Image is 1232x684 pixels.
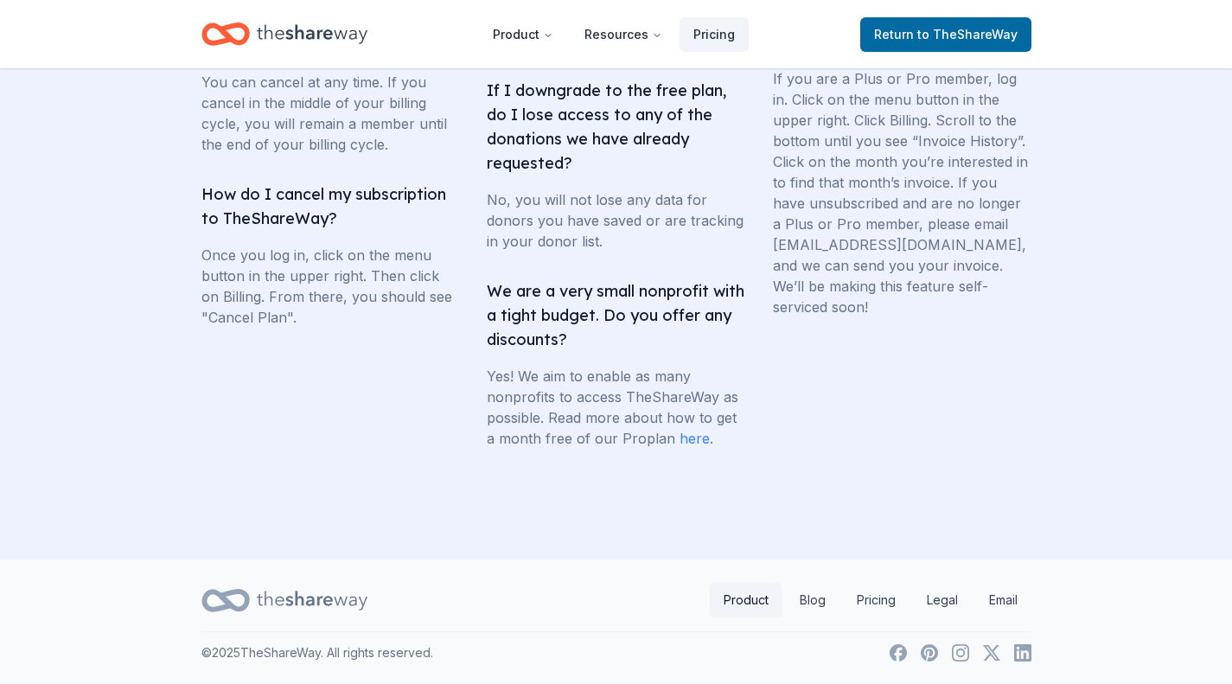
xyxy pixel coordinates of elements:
[201,14,367,54] a: Home
[710,583,782,617] a: Product
[975,583,1031,617] a: Email
[487,366,745,449] p: Yes! We aim to enable as many nonprofits to access TheShareWay as possible. Read more about how t...
[917,27,1018,42] span: to TheShareWay
[860,17,1031,52] a: Returnto TheShareWay
[773,68,1031,317] p: If you are a Plus or Pro member, log in. Click on the menu button in the upper right. Click Billi...
[710,583,1031,617] nav: quick links
[479,14,749,54] nav: Main
[874,24,1018,45] span: Return
[479,17,567,52] button: Product
[843,583,910,617] a: Pricing
[786,583,839,617] a: Blog
[487,189,745,252] p: No, you will not lose any data for donors you have saved or are tracking in your donor list.
[487,279,745,352] h3: We are a very small nonprofit with a tight budget. Do you offer any discounts?
[201,245,460,328] p: Once you log in, click on the menu button in the upper right. Then click on Billing. From there, ...
[571,17,676,52] button: Resources
[913,583,972,617] a: Legal
[487,79,745,176] h3: If I downgrade to the free plan, do I lose access to any of the donations we have already requested?
[680,17,749,52] a: Pricing
[201,642,433,663] p: © 2025 TheShareWay. All rights reserved.
[201,72,460,155] p: You can cancel at any time. If you cancel in the middle of your billing cycle, you will remain a ...
[680,430,710,447] a: here
[201,182,460,231] h3: How do I cancel my subscription to TheShareWay?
